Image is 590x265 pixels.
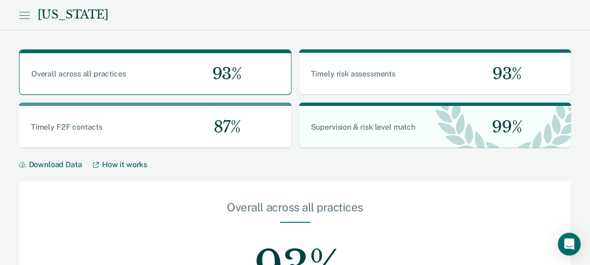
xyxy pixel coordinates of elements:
[37,8,108,22] div: [US_STATE]
[558,233,581,256] div: Open Intercom Messenger
[310,123,415,132] span: Supervision & risk level match
[57,200,533,222] div: Overall across all practices
[31,69,126,78] span: Overall across all practices
[31,123,103,132] span: Timely F2F contacts
[93,160,147,169] a: How it works
[19,160,93,169] button: Download Data
[205,64,242,84] span: 93%
[485,64,522,84] span: 93%
[206,117,241,137] span: 87%
[310,69,395,78] span: Timely risk assessments
[484,117,522,137] span: 99%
